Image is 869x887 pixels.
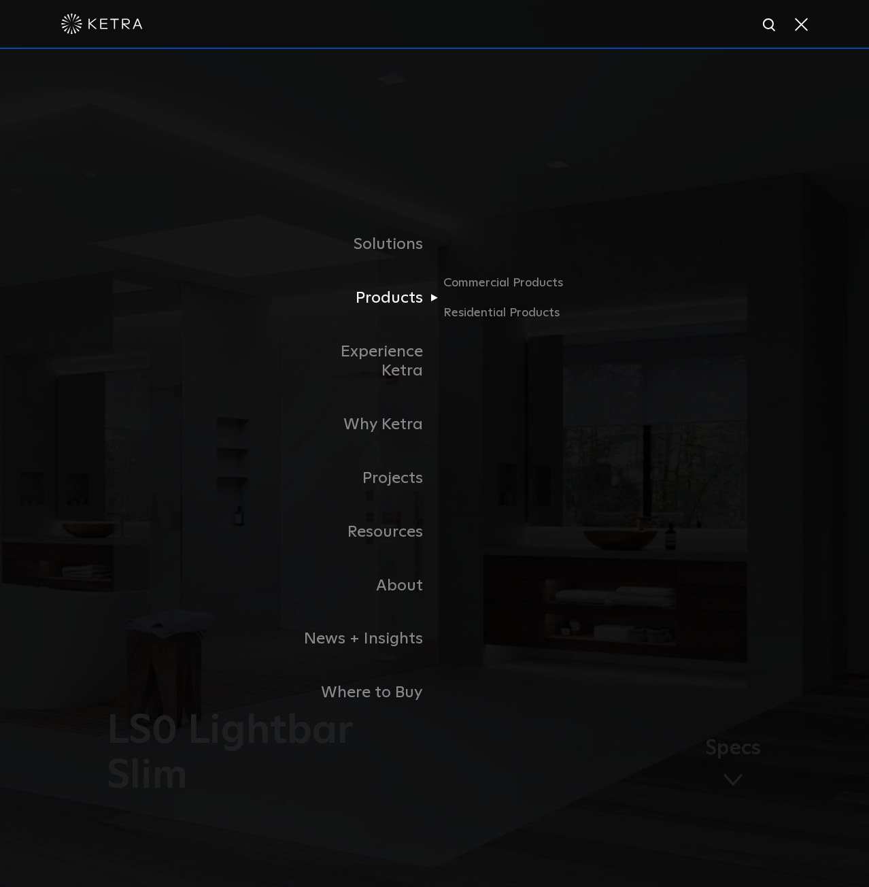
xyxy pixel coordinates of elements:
a: Solutions [295,218,434,271]
img: ketra-logo-2019-white [61,14,143,34]
div: Navigation Menu [295,218,574,720]
a: Where to Buy [295,666,434,720]
img: search icon [762,17,779,34]
a: Why Ketra [295,398,434,452]
a: Experience Ketra [295,325,434,399]
a: Commercial Products [443,273,574,303]
a: About [295,559,434,613]
a: Products [295,271,434,325]
a: Projects [295,452,434,505]
a: Resources [295,505,434,559]
a: News + Insights [295,612,434,666]
a: Residential Products [443,303,574,323]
